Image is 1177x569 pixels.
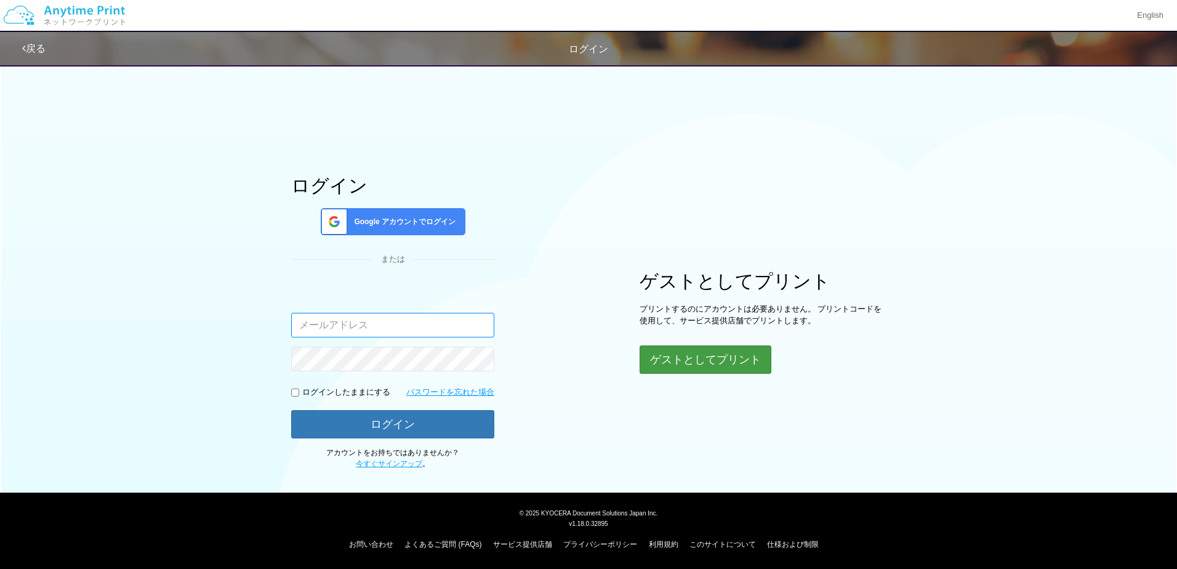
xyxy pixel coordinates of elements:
[640,345,771,374] button: ゲストとしてプリント
[520,509,658,517] span: © 2025 KYOCERA Document Solutions Japan Inc.
[569,44,608,54] span: ログイン
[767,540,819,549] a: 仕様および制限
[22,43,46,54] a: 戻る
[291,448,494,469] p: アカウントをお持ちではありませんか？
[291,176,494,196] h1: ログイン
[689,540,756,549] a: このサイトについて
[569,520,608,527] span: v1.18.0.32895
[640,304,886,326] p: プリントするのにアカウントは必要ありません。 プリントコードを使用して、サービス提供店舗でプリントします。
[356,459,430,468] span: 。
[649,540,678,549] a: 利用規約
[640,271,886,291] h1: ゲストとしてプリント
[563,540,637,549] a: プライバシーポリシー
[291,410,494,438] button: ログイン
[349,540,393,549] a: お問い合わせ
[302,387,390,398] p: ログインしたままにする
[291,254,494,265] div: または
[404,540,481,549] a: よくあるご質問 (FAQs)
[493,540,552,549] a: サービス提供店舗
[356,459,422,468] a: 今すぐサインアップ
[406,387,494,398] a: パスワードを忘れた場合
[291,313,494,337] input: メールアドレス
[349,217,456,227] span: Google アカウントでログイン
